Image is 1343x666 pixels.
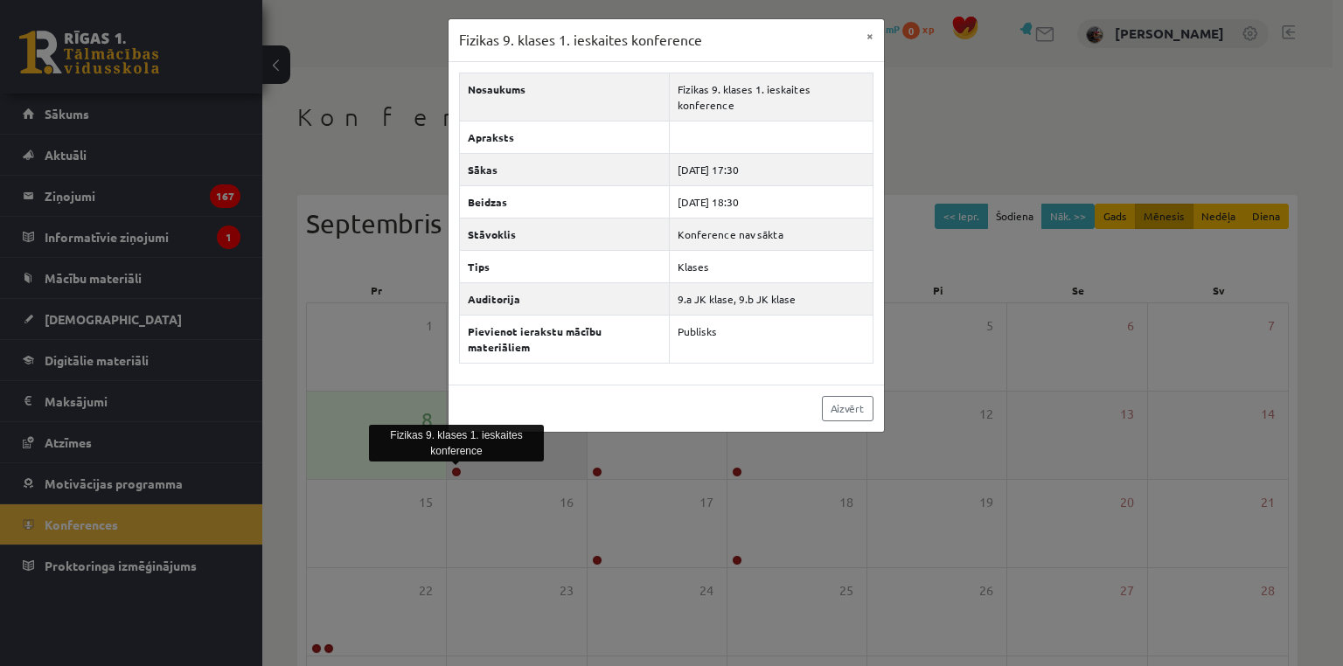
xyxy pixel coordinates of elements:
td: [DATE] 18:30 [669,185,873,218]
a: Aizvērt [822,396,873,421]
th: Tips [460,250,670,282]
th: Nosaukums [460,73,670,121]
th: Apraksts [460,121,670,153]
td: Klases [669,250,873,282]
th: Sākas [460,153,670,185]
td: Konference nav sākta [669,218,873,250]
h3: Fizikas 9. klases 1. ieskaites konference [459,30,702,51]
th: Stāvoklis [460,218,670,250]
th: Auditorija [460,282,670,315]
td: Fizikas 9. klases 1. ieskaites konference [669,73,873,121]
th: Beidzas [460,185,670,218]
button: × [856,19,884,52]
td: [DATE] 17:30 [669,153,873,185]
td: 9.a JK klase, 9.b JK klase [669,282,873,315]
div: Fizikas 9. klases 1. ieskaites konference [369,425,544,461]
th: Pievienot ierakstu mācību materiāliem [460,315,670,363]
td: Publisks [669,315,873,363]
